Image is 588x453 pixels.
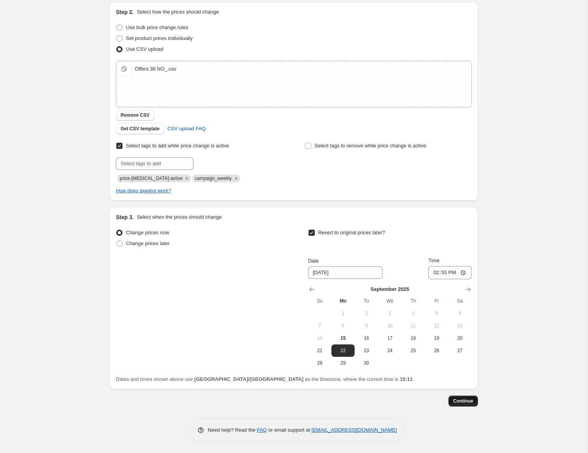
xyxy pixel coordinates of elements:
[308,320,331,332] button: Sunday September 7 2025
[358,348,375,354] span: 23
[116,188,171,194] a: How does tagging work?
[233,175,240,182] button: Remove campaign_weekly
[381,310,398,316] span: 3
[126,143,229,149] span: Select tags to add while price change is active
[308,332,331,344] button: Sunday September 14 2025
[308,266,383,279] input: 9/15/2025
[307,284,317,295] button: Show previous month, August 2025
[257,427,267,433] a: FAQ
[425,320,448,332] button: Friday September 12 2025
[116,123,164,134] button: Get CSV template
[135,65,176,73] div: Offers 38 NO_.csv
[331,307,355,320] button: Monday September 1 2025
[335,360,352,366] span: 29
[428,258,439,263] span: Time
[448,320,472,332] button: Saturday September 13 2025
[116,110,154,121] button: Remove CSV
[405,335,422,341] span: 18
[311,335,328,341] span: 14
[381,323,398,329] span: 10
[402,295,425,307] th: Thursday
[425,295,448,307] th: Friday
[355,295,378,307] th: Tuesday
[405,298,422,304] span: Th
[448,396,478,406] button: Continue
[428,298,445,304] span: Fr
[402,332,425,344] button: Thursday September 18 2025
[331,332,355,344] button: Today Monday September 15 2025
[358,298,375,304] span: Tu
[126,230,169,235] span: Change prices now
[208,427,257,433] span: Need help? Read the
[428,335,445,341] span: 19
[355,307,378,320] button: Tuesday September 2 2025
[331,295,355,307] th: Monday
[116,157,193,170] input: Select tags to add
[428,323,445,329] span: 12
[381,298,398,304] span: We
[308,258,319,264] span: Date
[195,176,231,181] span: campaign_weekly
[448,295,472,307] th: Saturday
[335,335,352,341] span: 15
[137,8,219,16] p: Select how the prices should change
[355,357,378,369] button: Tuesday September 30 2025
[462,284,473,295] button: Show next month, October 2025
[381,348,398,354] span: 24
[405,323,422,329] span: 11
[378,307,402,320] button: Wednesday September 3 2025
[335,348,352,354] span: 22
[400,376,412,382] b: 15:11
[452,310,469,316] span: 6
[452,298,469,304] span: Sa
[452,323,469,329] span: 13
[381,335,398,341] span: 17
[378,344,402,357] button: Wednesday September 24 2025
[312,427,397,433] a: [EMAIL_ADDRESS][DOMAIN_NAME]
[425,332,448,344] button: Friday September 19 2025
[425,344,448,357] button: Friday September 26 2025
[126,46,163,52] span: Use CSV upload
[448,307,472,320] button: Saturday September 6 2025
[120,176,183,181] span: price-change-job-active
[448,344,472,357] button: Saturday September 27 2025
[116,8,134,16] h2: Step 2.
[167,125,206,133] span: CSV upload FAQ
[358,335,375,341] span: 16
[315,143,426,149] span: Select tags to remove while price change is active
[402,307,425,320] button: Thursday September 4 2025
[402,344,425,357] button: Thursday September 25 2025
[126,35,193,41] span: Set product prices individually
[121,112,150,118] span: Remove CSV
[358,360,375,366] span: 30
[137,213,222,221] p: Select when the prices should change
[308,344,331,357] button: Sunday September 21 2025
[358,323,375,329] span: 9
[116,376,413,382] span: Dates and times shown above use as the timezone, where the current time is
[183,175,190,182] button: Remove price-change-job-active
[355,320,378,332] button: Tuesday September 9 2025
[452,335,469,341] span: 20
[267,427,312,433] span: or email support at
[116,213,134,221] h2: Step 3.
[331,357,355,369] button: Monday September 29 2025
[331,344,355,357] button: Monday September 22 2025
[331,320,355,332] button: Monday September 8 2025
[311,348,328,354] span: 21
[335,310,352,316] span: 1
[428,266,472,279] input: 12:00
[448,332,472,344] button: Saturday September 20 2025
[121,126,160,132] span: Get CSV template
[335,298,352,304] span: Mo
[311,360,328,366] span: 28
[402,320,425,332] button: Thursday September 11 2025
[428,310,445,316] span: 5
[126,24,188,30] span: Use bulk price change rules
[308,295,331,307] th: Sunday
[163,123,210,135] a: CSV upload FAQ
[355,332,378,344] button: Tuesday September 16 2025
[452,348,469,354] span: 27
[311,323,328,329] span: 7
[405,348,422,354] span: 25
